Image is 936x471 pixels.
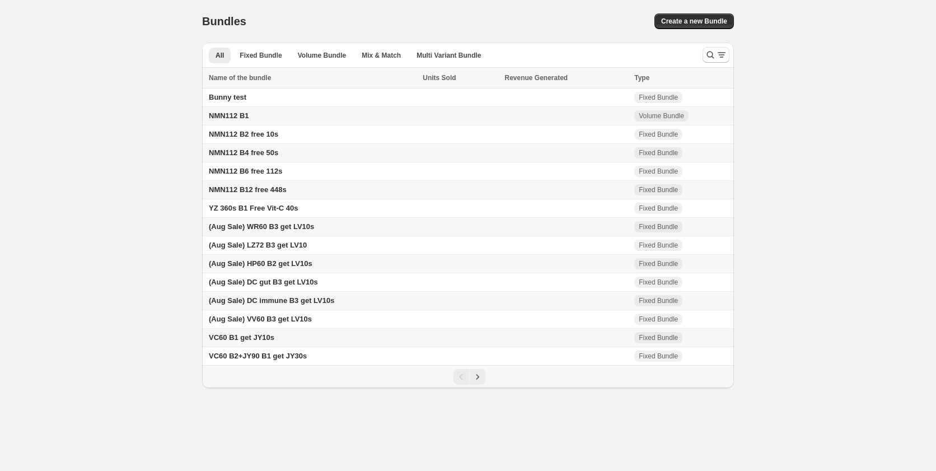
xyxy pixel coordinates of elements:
span: (Aug Sale) WR60 B3 get LV10s [209,222,314,231]
span: Fixed Bundle [240,51,282,60]
button: Units Sold [423,72,467,83]
span: Bunny test [209,93,246,101]
span: Fixed Bundle [639,259,678,268]
span: Units Sold [423,72,456,83]
span: Fixed Bundle [639,278,678,287]
span: Fixed Bundle [639,93,678,102]
span: NMN112 B1 [209,111,249,120]
span: Fixed Bundle [639,241,678,250]
span: Fixed Bundle [639,222,678,231]
span: Fixed Bundle [639,296,678,305]
span: Volume Bundle [298,51,346,60]
nav: Pagination [202,365,734,388]
div: Type [634,72,727,83]
span: Revenue Generated [504,72,568,83]
span: VC60 B2+JY90 B1 get JY30s [209,352,307,360]
span: NMN112 B6 free 112s [209,167,283,175]
div: Name of the bundle [209,72,416,83]
span: Mix & Match [362,51,401,60]
span: (Aug Sale) VV60 B3 get LV10s [209,315,312,323]
button: Search and filter results [703,47,729,63]
h1: Bundles [202,15,246,28]
span: Fixed Bundle [639,148,678,157]
span: (Aug Sale) HP60 B2 get LV10s [209,259,312,268]
span: All [216,51,224,60]
span: Fixed Bundle [639,130,678,139]
button: Create a new Bundle [654,13,734,29]
button: Revenue Generated [504,72,579,83]
span: NMN112 B4 free 50s [209,148,278,157]
span: (Aug Sale) DC gut B3 get LV10s [209,278,318,286]
span: Fixed Bundle [639,204,678,213]
span: Fixed Bundle [639,333,678,342]
span: Create a new Bundle [661,17,727,26]
span: Fixed Bundle [639,167,678,176]
span: YZ 360s B1 Free Vit-C 40s [209,204,298,212]
span: Multi Variant Bundle [416,51,481,60]
span: (Aug Sale) DC immune B3 get LV10s [209,296,334,305]
span: Volume Bundle [639,111,684,120]
span: (Aug Sale) LZ72 B3 get LV10 [209,241,307,249]
span: NMN112 B2 free 10s [209,130,278,138]
button: Next [470,369,485,385]
span: VC60 B1 get JY10s [209,333,274,342]
span: Fixed Bundle [639,315,678,324]
span: Fixed Bundle [639,352,678,361]
span: Fixed Bundle [639,185,678,194]
span: NMN112 B12 free 448s [209,185,287,194]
